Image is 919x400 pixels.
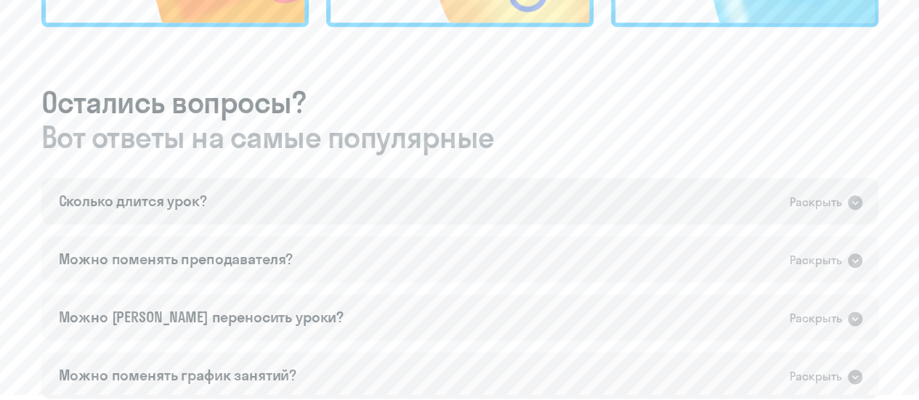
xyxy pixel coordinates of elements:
[59,191,207,211] div: Сколько длится урок?
[790,251,842,269] div: Раскрыть
[790,193,842,211] div: Раскрыть
[790,367,842,385] div: Раскрыть
[41,120,878,155] span: Вот ответы на самые популярные
[59,249,293,269] div: Можно поменять преподавателя?
[41,85,878,155] h3: Остались вопросы?
[59,307,344,327] div: Можно [PERSON_NAME] переносить уроки?
[790,309,842,327] div: Раскрыть
[59,365,297,385] div: Можно поменять график занятий?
